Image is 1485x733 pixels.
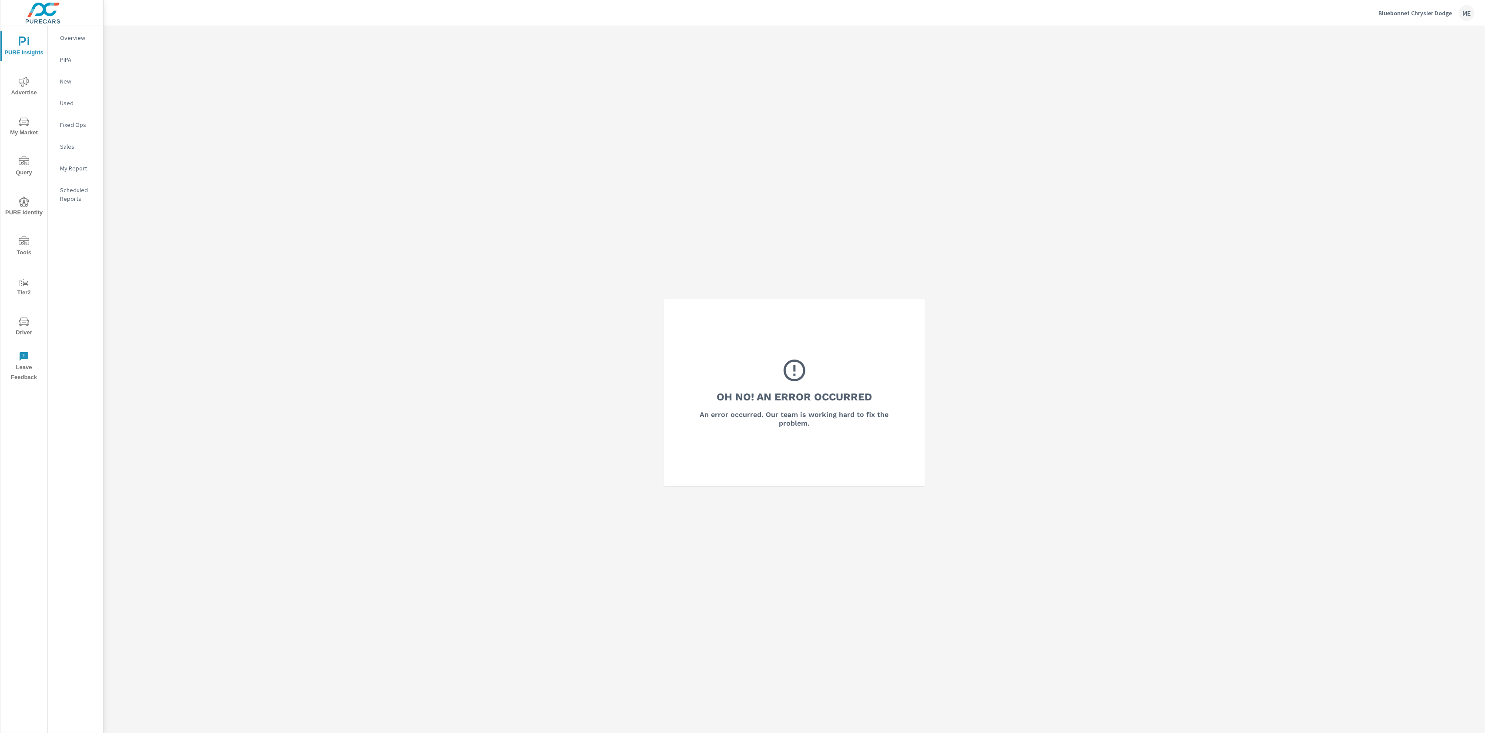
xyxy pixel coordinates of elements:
div: Sales [48,140,103,153]
h6: An error occurred. Our team is working hard to fix the problem. [687,410,902,428]
div: ME [1459,5,1475,21]
h3: Oh No! An Error Occurred [717,390,872,404]
div: Used [48,97,103,110]
p: Overview [60,33,96,42]
div: My Report [48,162,103,175]
span: Leave Feedback [3,351,45,383]
div: New [48,75,103,88]
div: Overview [48,31,103,44]
p: PIPA [60,55,96,64]
div: Scheduled Reports [48,183,103,205]
p: My Report [60,164,96,173]
span: PURE Identity [3,197,45,218]
span: Driver [3,317,45,338]
span: Tier2 [3,277,45,298]
span: Query [3,157,45,178]
p: Fixed Ops [60,120,96,129]
p: Bluebonnet Chrysler Dodge [1378,9,1452,17]
span: PURE Insights [3,37,45,58]
span: Tools [3,237,45,258]
div: Fixed Ops [48,118,103,131]
div: PIPA [48,53,103,66]
p: New [60,77,96,86]
span: Advertise [3,77,45,98]
p: Scheduled Reports [60,186,96,203]
p: Sales [60,142,96,151]
p: Used [60,99,96,107]
div: nav menu [0,26,47,386]
span: My Market [3,117,45,138]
